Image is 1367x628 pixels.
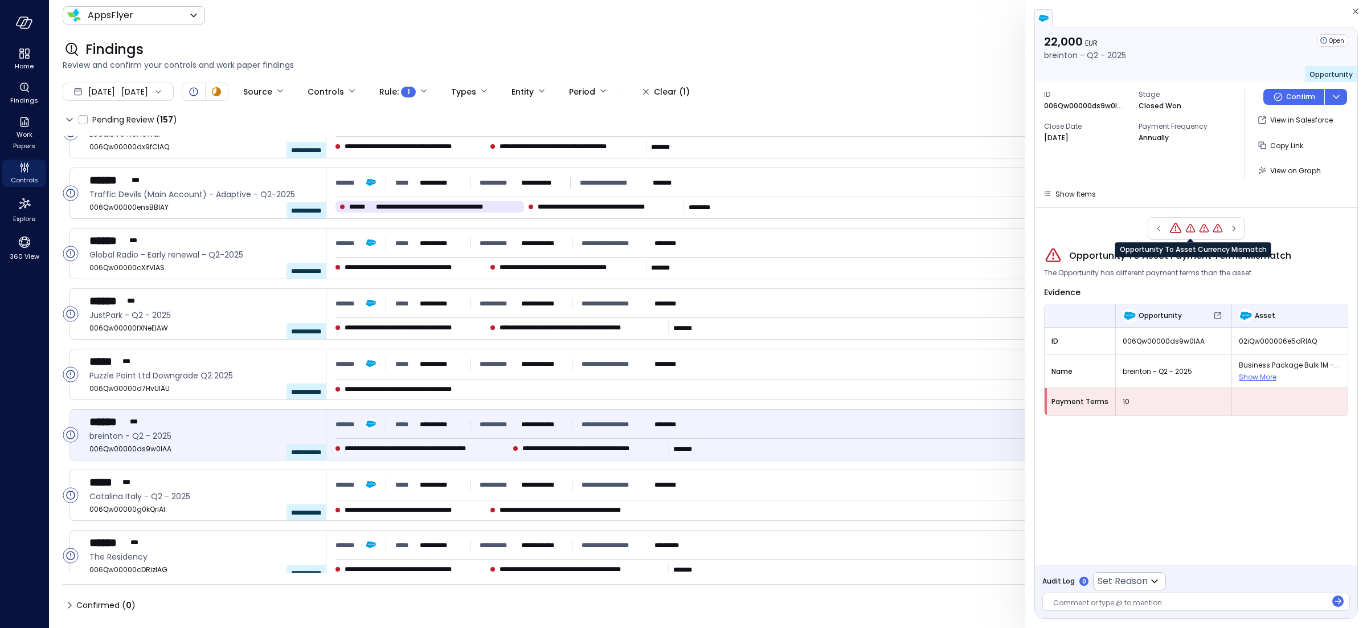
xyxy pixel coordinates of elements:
span: 006Qw00000fXNeEIAW [89,323,317,334]
span: breinton - Q2 - 2025 [89,430,317,442]
p: Set Reason [1098,574,1148,588]
span: Evidence [1044,287,1080,298]
div: Opportunity To Asset Payment Terms Mismatch [1169,222,1182,235]
div: Opportunity To Asset Currency Mismatch [1185,223,1196,234]
span: The Opportunity has different payment terms than the asset [1044,267,1251,279]
span: 006Qw00000cXifVIAS [89,262,317,274]
div: Open [63,366,79,382]
img: salesforce [1038,13,1049,24]
span: Opportunity [1139,310,1182,321]
span: Opportunity [1309,70,1353,79]
img: Asset [1239,309,1253,323]
span: 1 [407,86,410,97]
span: Asset [1255,310,1275,321]
span: JustPark - Q2 - 2025 [89,309,317,321]
div: Open [187,85,200,99]
div: Opportunity To Asset Payment Terms Mismatch [1198,223,1210,234]
p: 0 [1082,577,1086,586]
button: dropdown-icon-button [1324,89,1347,105]
span: View on Graph [1270,166,1321,176]
span: Findings [85,40,144,59]
span: 10 [1123,396,1225,407]
button: Confirm [1263,89,1324,105]
span: 006Qw00000ds9w0IAA [89,443,317,455]
span: Name [1051,366,1108,377]
span: Confirmed [76,596,136,614]
p: Annually [1139,132,1169,144]
p: [DATE] [1044,132,1069,144]
div: Open [63,487,79,503]
div: Opportunity To Asset Currency Mismatch [1115,242,1271,257]
span: Opportunity To Asset Payment Terms Mismatch [1069,249,1291,263]
button: View on Graph [1254,161,1325,180]
p: Closed Won [1139,100,1181,112]
img: Opportunity [1123,309,1136,323]
p: 006Qw00000ds9w0IAA [1044,100,1124,112]
span: Findings [10,95,38,106]
p: breinton - Q2 - 2025 [1044,49,1126,62]
div: Home [2,46,46,73]
span: The Residency [89,550,317,563]
span: Show Items [1055,189,1096,199]
div: Period [569,82,595,101]
span: ID [1044,89,1129,100]
span: Controls [11,174,38,186]
span: Stage [1139,89,1224,100]
div: Open [63,185,79,201]
div: Open [63,427,79,443]
div: Open [63,548,79,564]
span: 006Qw00000g0kQrIAI [89,504,317,515]
span: Close Date [1044,121,1129,132]
div: Source [243,82,272,101]
span: Payment Terms [1051,396,1108,407]
span: 006Qw00000d7HvUIAU [89,383,317,394]
span: ID [1051,336,1108,347]
div: Work Papers [2,114,46,153]
div: Clear (1) [654,85,690,99]
div: Rule : [379,82,416,101]
button: Clear (1) [633,82,699,101]
span: Puzzle Point Ltd Downgrade Q2 2025 [89,369,317,382]
span: Work Papers [7,129,42,152]
span: Pending Review [92,111,177,129]
button: Copy Link [1254,136,1308,155]
span: Global Radio - Early renewal - Q2-2025 [89,248,317,261]
span: Catalina Italy - Q2 - 2025 [89,490,317,503]
div: Types [451,82,476,101]
button: View in Salesforce [1254,111,1337,130]
p: View in Salesforce [1270,115,1333,126]
div: Open [1317,34,1348,47]
div: Button group with a nested menu [1263,89,1347,105]
span: 006Qw00000dx9fCIAQ [89,141,317,153]
span: 157 [160,114,173,125]
span: Review and confirm your controls and work paper findings [63,59,1353,71]
span: 0 [126,600,132,611]
p: Confirm [1286,91,1315,103]
div: Findings [2,80,46,107]
span: Traffic Devils (Main Account) - Adaptive - Q2-2025 [89,188,317,201]
span: 006Qw00000ensBBIAY [89,202,317,213]
div: ( ) [122,599,136,611]
span: 02iQw000006e5dRIAQ [1239,336,1341,347]
div: Controls [308,82,344,101]
span: Payment Frequency [1139,121,1224,132]
span: Audit Log [1042,576,1075,587]
p: AppsFlyer [88,9,133,22]
span: 006Qw00000cDRizIAG [89,564,317,576]
span: Show More [1239,372,1276,382]
div: Open [63,306,79,322]
span: Business Package Bulk 1M - Conve [1239,360,1341,371]
span: breinton - Q2 - 2025 [1123,366,1225,377]
div: ( ) [156,113,177,126]
span: [DATE] [88,85,115,98]
span: Explore [13,213,35,225]
p: 22,000 [1044,34,1126,49]
span: 006Qw00000ds9w0IAA [1123,336,1225,347]
span: Home [15,60,34,72]
div: Opportunity To Asset Currency Mismatch [1212,223,1223,234]
button: Show Items [1038,187,1100,201]
span: 360 View [10,251,39,262]
img: Icon [67,9,81,22]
